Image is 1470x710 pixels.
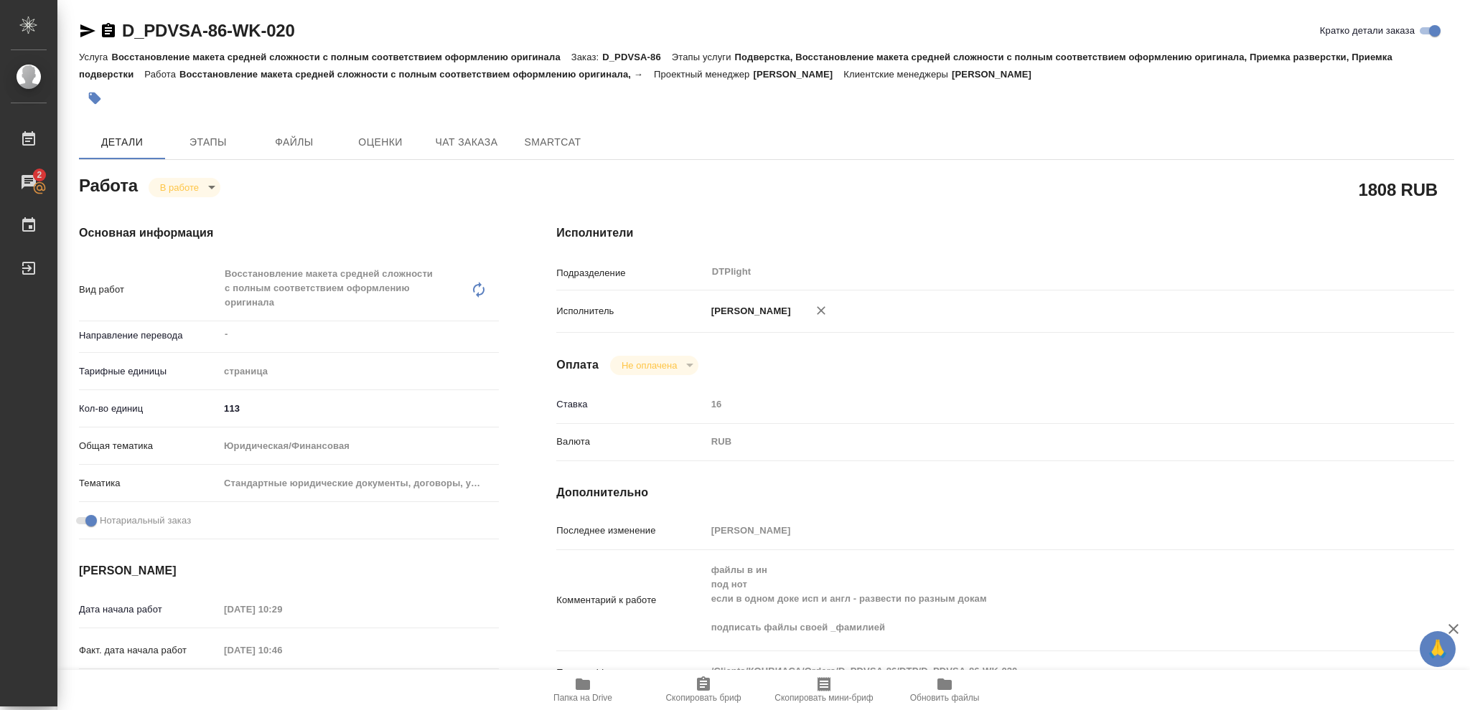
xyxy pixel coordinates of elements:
[706,520,1380,541] input: Пустое поле
[665,693,741,703] span: Скопировать бриф
[79,439,219,453] p: Общая тематика
[79,328,219,343] p: Направление перевода
[556,524,706,538] p: Последнее изменение
[556,304,706,318] p: Исполнитель
[79,171,138,197] h2: Работа
[556,224,1454,242] h4: Исполнители
[79,402,219,416] p: Кол-во единиц
[79,22,96,39] button: Скопировать ссылку для ЯМессенджера
[111,52,571,62] p: Восстановление макета средней сложности с полным соответствием оформлению оригинала
[149,178,220,197] div: В работе
[952,69,1042,80] p: [PERSON_NAME]
[553,693,612,703] span: Папка на Drive
[706,430,1380,454] div: RUB
[79,364,219,379] p: Тарифные единицы
[79,602,219,617] p: Дата начала работ
[556,435,706,449] p: Валюта
[706,558,1380,640] textarea: файлы в ин под нот если в одном доке исп и англ - развести по разным докам подписать файлы своей ...
[617,359,681,371] button: Не оплачена
[556,397,706,412] p: Ставка
[28,168,50,182] span: 2
[100,22,117,39] button: Скопировать ссылку
[1359,177,1438,202] h2: 1808 RUB
[556,666,706,680] p: Путь на drive
[79,52,111,62] p: Услуга
[805,295,837,326] button: Удалить исполнителя
[174,133,243,151] span: Этапы
[706,394,1380,415] input: Пустое поле
[774,693,873,703] span: Скопировать мини-бриф
[219,471,499,496] div: Стандартные юридические документы, договоры, уставы
[556,484,1454,501] h4: Дополнительно
[1320,24,1415,38] span: Кратко детали заказа
[432,133,501,151] span: Чат заказа
[610,356,698,375] div: В работе
[706,304,791,318] p: [PERSON_NAME]
[910,693,980,703] span: Обновить файлы
[843,69,952,80] p: Клиентские менеджеры
[764,670,884,710] button: Скопировать мини-бриф
[219,640,345,661] input: Пустое поле
[179,69,654,80] p: Восстановление макета средней сложности с полным соответствием оформлению оригинала, →
[219,434,499,458] div: Юридическая/Финансовая
[556,593,706,607] p: Комментарий к работе
[260,133,329,151] span: Файлы
[219,599,345,620] input: Пустое поле
[100,513,191,528] span: Нотариальный заказ
[79,476,219,491] p: Тематика
[79,643,219,658] p: Факт. дата начала работ
[144,69,179,80] p: Работа
[643,670,764,710] button: Скопировать бриф
[79,52,1392,80] p: Подверстка, Восстановление макета средней сложности с полным соответствием оформлению оригинала, ...
[518,133,587,151] span: SmartCat
[654,69,753,80] p: Проектный менеджер
[1425,634,1450,664] span: 🙏
[556,356,599,374] h4: Оплата
[556,266,706,280] p: Подразделение
[79,224,499,242] h4: Основная информация
[346,133,415,151] span: Оценки
[79,562,499,579] h4: [PERSON_NAME]
[1420,631,1456,667] button: 🙏
[523,670,643,710] button: Папка на Drive
[672,52,735,62] p: Этапы услуги
[602,52,672,62] p: D_PDVSA-86
[156,181,203,194] button: В работе
[219,359,499,384] div: страница
[79,82,111,114] button: Добавить тэг
[571,52,602,62] p: Заказ:
[88,133,156,151] span: Детали
[753,69,843,80] p: [PERSON_NAME]
[219,398,499,419] input: ✎ Введи что-нибудь
[706,659,1380,683] textarea: /Clients/КОНВИАСА/Orders/D_PDVSA-86/DTP/D_PDVSA-86-WK-020
[884,670,1005,710] button: Обновить файлы
[122,21,295,40] a: D_PDVSA-86-WK-020
[4,164,54,200] a: 2
[79,283,219,297] p: Вид работ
